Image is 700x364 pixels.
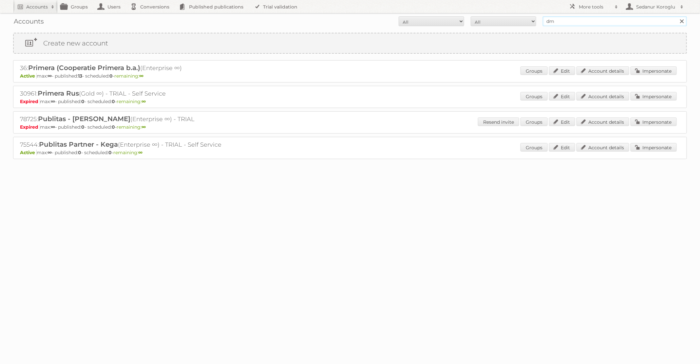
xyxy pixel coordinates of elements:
[577,92,629,100] a: Account details
[20,99,40,104] span: Expired
[142,99,146,104] strong: ∞
[631,66,677,75] a: Impersonate
[78,73,82,79] strong: 13
[520,118,548,126] a: Groups
[47,150,52,155] strong: ∞
[81,124,85,130] strong: 0
[631,143,677,152] a: Impersonate
[81,99,85,104] strong: 0
[520,66,548,75] a: Groups
[20,115,249,123] h2: 78725: (Enterprise ∞) - TRIAL
[20,150,37,155] span: Active
[113,150,142,155] span: remaining:
[114,73,143,79] span: remaining:
[20,73,37,79] span: Active
[108,150,112,155] strong: 0
[549,66,575,75] a: Edit
[39,140,118,148] span: Publitas Partner - Kega
[117,99,146,104] span: remaining:
[631,118,677,126] a: Impersonate
[20,140,249,149] h2: 75544: (Enterprise ∞) - TRIAL - Self Service
[139,73,143,79] strong: ∞
[51,99,55,104] strong: ∞
[20,150,680,155] p: max: - published: - scheduled: -
[117,124,146,130] span: remaining:
[520,143,548,152] a: Groups
[14,33,686,53] a: Create new account
[109,73,113,79] strong: 0
[520,92,548,100] a: Groups
[138,150,142,155] strong: ∞
[579,4,612,10] h2: More tools
[20,73,680,79] p: max: - published: - scheduled: -
[549,143,575,152] a: Edit
[38,115,130,123] span: Publitas - [PERSON_NAME]
[20,124,680,130] p: max: - published: - scheduled: -
[78,150,81,155] strong: 0
[20,99,680,104] p: max: - published: - scheduled: -
[26,4,48,10] h2: Accounts
[142,124,146,130] strong: ∞
[20,89,249,98] h2: 30961: (Gold ∞) - TRIAL - Self Service
[51,124,55,130] strong: ∞
[577,143,629,152] a: Account details
[112,99,115,104] strong: 0
[112,124,115,130] strong: 0
[478,118,519,126] a: Resend invite
[38,89,79,97] span: Primera Rus
[47,73,52,79] strong: ∞
[577,118,629,126] a: Account details
[28,64,140,72] span: Primera (Cooperatie Primera b.a.)
[549,118,575,126] a: Edit
[634,4,677,10] h2: Sedanur Koroglu
[549,92,575,100] a: Edit
[631,92,677,100] a: Impersonate
[20,64,249,72] h2: 36: (Enterprise ∞)
[577,66,629,75] a: Account details
[20,124,40,130] span: Expired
